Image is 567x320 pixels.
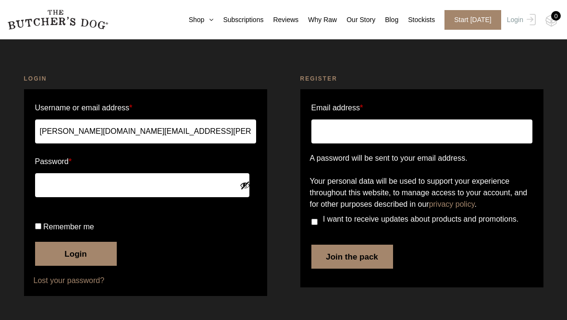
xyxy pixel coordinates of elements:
[300,74,543,83] h2: Register
[24,74,267,83] h2: Login
[35,154,256,169] label: Password
[263,15,298,25] a: Reviews
[398,15,435,25] a: Stockists
[551,11,561,21] div: 0
[34,275,258,286] a: Lost your password?
[435,10,505,30] a: Start [DATE]
[444,10,501,30] span: Start [DATE]
[311,100,363,116] label: Email address
[298,15,337,25] a: Why Raw
[179,15,214,25] a: Shop
[213,15,263,25] a: Subscriptions
[505,10,536,30] a: Login
[35,223,41,229] input: Remember me
[375,15,398,25] a: Blog
[35,242,117,266] button: Login
[311,219,318,225] input: I want to receive updates about products and promotions.
[545,14,557,27] img: TBD_Cart-Empty.png
[429,200,475,208] a: privacy policy
[337,15,375,25] a: Our Story
[311,245,393,269] button: Join the pack
[310,176,534,210] p: Your personal data will be used to support your experience throughout this website, to manage acc...
[323,215,518,223] span: I want to receive updates about products and promotions.
[43,223,94,231] span: Remember me
[35,100,256,116] label: Username or email address
[240,180,250,190] button: Show password
[310,153,534,164] p: A password will be sent to your email address.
